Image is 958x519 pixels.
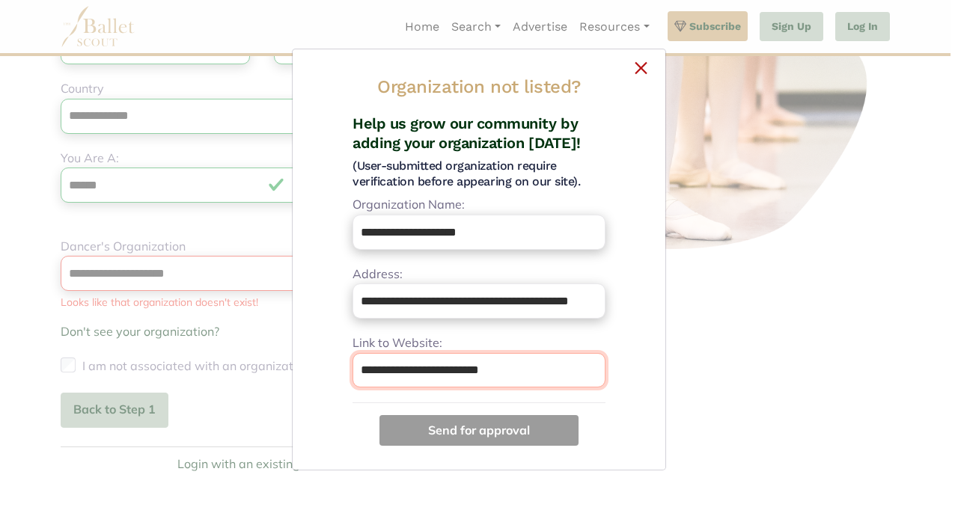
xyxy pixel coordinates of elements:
[305,61,653,70] button: ×
[379,415,579,445] button: Send for approval
[377,73,580,101] h3: Organization not listed?
[353,265,403,284] label: Address:
[353,114,605,153] h4: Help us grow our community by adding your organization [DATE]!
[353,195,465,215] label: Organization Name:
[353,334,442,353] label: Link to Website:
[353,159,605,190] h5: (User-submitted organization require verification before appearing on our site).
